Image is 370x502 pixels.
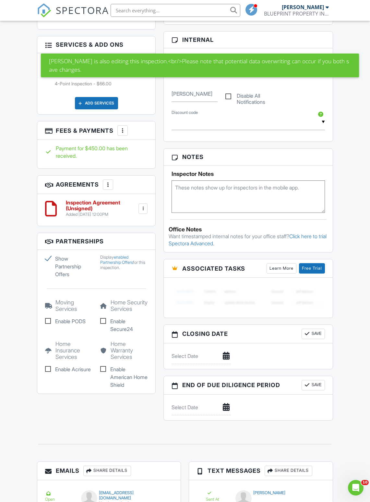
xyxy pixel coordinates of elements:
[267,263,296,274] a: Learn More
[45,255,92,278] label: Show Partnership Offers
[302,329,325,339] button: Save
[45,317,92,325] label: Enable PODS
[169,233,328,247] p: Want timestamped internal notes for your office staff?
[100,255,148,270] div: Display for this inspection.
[37,176,155,194] h3: Agreements
[206,490,228,502] div: Sent At
[37,233,155,250] h3: Partnerships
[164,149,332,165] h3: Notes
[172,90,212,97] label: Luis Gonzalez
[45,365,92,373] label: Enable Acrisure
[100,341,148,360] h5: Home Warranty Services
[225,93,271,101] label: Disable All Notifications
[45,145,148,159] div: Payment for $450.00 has been received.
[66,212,137,217] div: Added [DATE] 12:00PM
[182,329,228,338] span: Closing date
[172,86,217,102] input: Luis Gonzalez
[182,264,245,273] span: Associated Tasks
[361,480,369,485] span: 10
[55,80,148,87] li: Add on: 4-Point Inspection
[172,283,325,311] img: blurred-tasks-251b60f19c3f713f9215ee2a18cbf2105fc2d72fcd585247cf5e9ec0c957c1dd.png
[37,462,181,480] h3: Emails
[182,381,280,389] span: End of Due Diligence Period
[100,365,148,389] label: Enable American Home Shield
[302,380,325,390] button: Save
[172,110,198,116] label: Discount code
[172,171,325,177] h5: Inspector Notes
[41,54,359,77] div: [PERSON_NAME] is also editing this inspection.<br/>Please note that potential data overwriting ca...
[66,200,137,217] a: Inspection Agreement (Unsigned) Added [DATE] 12:00PM
[348,480,364,496] iframe: Intercom live chat
[265,466,312,476] div: Share Details
[164,31,332,48] h3: Internal
[45,490,73,502] div: Open
[100,317,148,333] label: Enable Secure24
[66,200,137,211] h6: Inspection Agreement (Unsigned)
[282,4,324,10] div: [PERSON_NAME]
[172,348,231,364] input: Select Date
[75,97,118,109] div: Add Services
[100,255,133,265] a: enabled Partnership Offers
[83,466,131,476] div: Share Details
[264,10,329,17] div: BLUEPRINT PROPERTY INSPECTIONS
[56,3,109,17] span: SPECTORA
[172,399,231,415] input: Select Date
[169,226,328,233] div: Office Notes
[100,299,148,312] h5: Home Security Services
[299,263,325,274] a: Free Trial
[81,490,137,501] div: [EMAIL_ADDRESS][DOMAIN_NAME]
[37,9,109,22] a: SPECTORA
[37,3,51,18] img: The Best Home Inspection Software - Spectora
[189,462,332,480] h3: Text Messages
[45,341,92,360] h5: Home Insurance Services
[37,121,155,140] h3: Fees & Payments
[111,4,240,17] input: Search everything...
[45,299,92,312] h5: Moving Services
[37,36,155,53] h3: Services & Add ons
